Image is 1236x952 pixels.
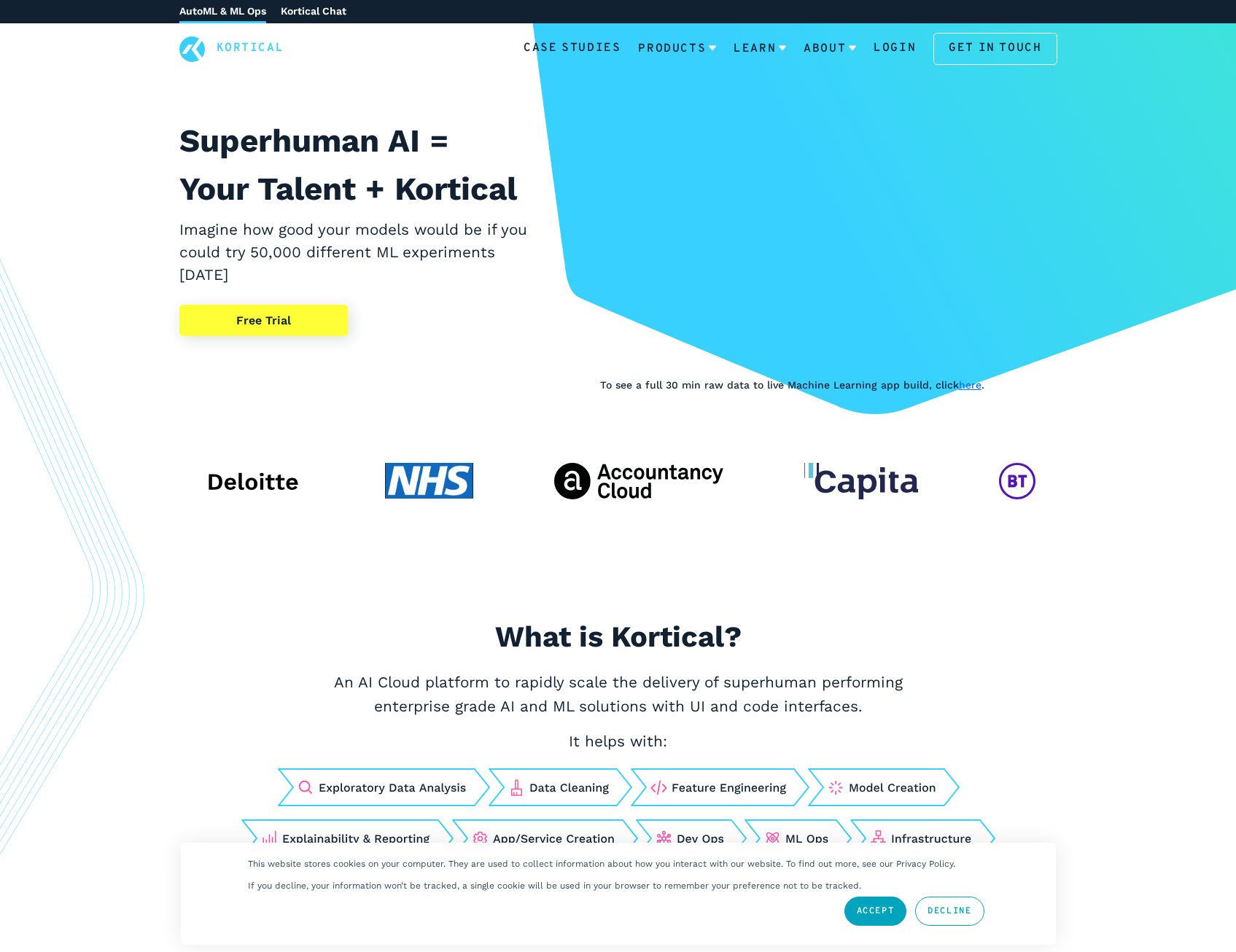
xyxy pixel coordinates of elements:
p: If you decline, your information won’t be tracked, a single cookie will be used in your browser t... [248,881,861,891]
img: Capita client logo [804,463,918,499]
a: Products [638,30,716,68]
img: The Accountancy Cloud client logo [554,463,724,499]
img: Deloitte client logo [201,463,304,499]
a: Accept [844,897,907,926]
a: Learn [734,30,786,68]
a: Case Studies [524,39,621,58]
a: About [804,30,856,68]
a: Kortical [217,39,284,58]
p: It helps with: [327,730,910,754]
img: NHS client logo [385,463,474,499]
a: Decline [915,897,984,926]
h2: Imagine how good your models would be if you could try 50,000 different ML experiments [DATE] [179,219,531,287]
a: Free Trial [179,305,348,337]
img: BT Global Services client logo [999,463,1035,499]
p: This website stores cookies on your computer. They are used to collect information about how you ... [248,859,955,869]
iframe: YouTube video player [600,117,1057,373]
a: Login [874,39,916,58]
h1: Superhuman AI = Your Talent + Kortical [179,117,531,213]
a: Get in touch [933,33,1057,65]
h2: What is Kortical? [254,615,983,659]
p: An AI Cloud platform to rapidly scale the delivery of superhuman performing enterprise grade AI a... [327,671,910,719]
p: To see a full 30 min raw data to live Machine Learning app build, click . [600,377,1057,393]
img: platform-uses-3836992565dc8e8d69c2721f31cd6e59.svg [239,765,998,860]
a: here [959,379,982,391]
